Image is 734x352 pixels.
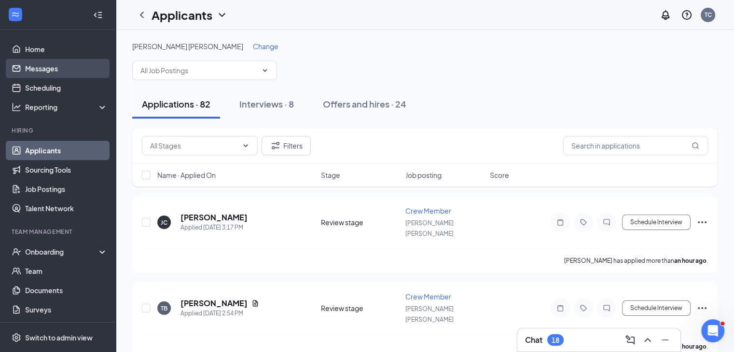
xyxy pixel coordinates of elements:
div: Applied [DATE] 2:54 PM [180,309,259,318]
svg: WorkstreamLogo [11,10,20,19]
svg: Analysis [12,102,21,112]
span: Name · Applied On [157,170,216,180]
h5: [PERSON_NAME] [180,212,248,223]
a: Documents [25,281,108,300]
h1: Applicants [152,7,212,23]
button: Schedule Interview [622,215,691,230]
svg: ChevronDown [242,142,249,149]
svg: Notifications [660,9,671,21]
svg: Settings [12,333,21,342]
a: Surveys [25,300,108,319]
svg: Minimize [659,334,671,346]
svg: ChatInactive [601,218,612,226]
a: Sourcing Tools [25,160,108,179]
svg: ChevronUp [642,334,653,346]
a: Team [25,261,108,281]
span: Crew Member [405,206,451,215]
svg: Note [554,218,566,226]
svg: Filter [270,140,281,151]
span: Stage [321,170,340,180]
div: Review stage [321,303,400,313]
div: Switch to admin view [25,333,93,342]
input: Search in applications [563,136,708,155]
svg: ChevronDown [216,9,228,21]
svg: Ellipses [696,302,708,314]
span: [PERSON_NAME] [PERSON_NAME] [405,219,454,237]
button: ChevronUp [640,332,655,348]
a: Messages [25,59,108,78]
span: Crew Member [405,292,451,301]
h5: [PERSON_NAME] [180,298,248,309]
iframe: Intercom live chat [701,319,724,342]
h3: Chat [525,335,542,345]
svg: ComposeMessage [624,334,636,346]
svg: Collapse [93,10,103,20]
span: Job posting [405,170,442,180]
span: Change [253,42,278,51]
b: an hour ago [674,343,706,350]
svg: QuestionInfo [681,9,692,21]
svg: ChatInactive [601,304,612,312]
button: Minimize [657,332,673,348]
div: Offers and hires · 24 [323,98,406,110]
svg: Document [251,299,259,307]
button: ComposeMessage [623,332,638,348]
div: JC [161,218,167,227]
button: Schedule Interview [622,300,691,316]
div: Applied [DATE] 3:17 PM [180,223,248,232]
div: TB [161,304,167,312]
svg: Tag [578,218,589,226]
p: [PERSON_NAME] has applied more than . [564,257,708,265]
svg: Ellipses [696,217,708,228]
div: Team Management [12,228,106,236]
div: Onboarding [25,247,99,257]
a: Talent Network [25,199,108,218]
div: Reporting [25,102,108,112]
div: 18 [552,336,559,344]
a: Home [25,40,108,59]
b: an hour ago [674,257,706,264]
div: Hiring [12,126,106,135]
button: Filter Filters [262,136,311,155]
span: Score [490,170,509,180]
svg: MagnifyingGlass [692,142,699,149]
svg: ChevronLeft [136,9,148,21]
input: All Stages [150,140,238,151]
span: [PERSON_NAME] [PERSON_NAME] [132,42,243,51]
svg: ChevronDown [261,67,269,74]
div: Applications · 82 [142,98,210,110]
a: Applicants [25,141,108,160]
a: Scheduling [25,78,108,97]
svg: Tag [578,304,589,312]
div: Interviews · 8 [239,98,294,110]
svg: Note [554,304,566,312]
div: Review stage [321,217,400,227]
span: [PERSON_NAME] [PERSON_NAME] [405,305,454,323]
input: All Job Postings [140,65,257,76]
div: TC [705,11,712,19]
svg: UserCheck [12,247,21,257]
a: Job Postings [25,179,108,199]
